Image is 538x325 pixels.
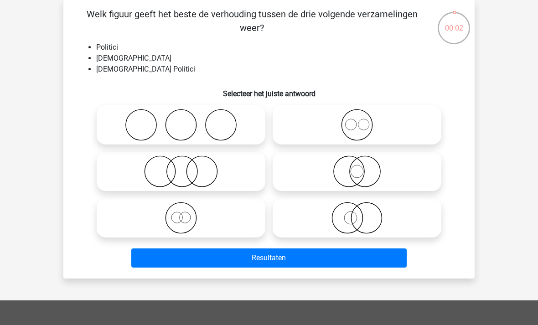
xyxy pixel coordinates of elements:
[131,248,407,268] button: Resultaten
[96,64,460,75] li: [DEMOGRAPHIC_DATA] Politici
[78,82,460,98] h6: Selecteer het juiste antwoord
[96,42,460,53] li: Politici
[78,7,426,35] p: Welk figuur geeft het beste de verhouding tussen de drie volgende verzamelingen weer?
[437,11,471,34] div: 00:02
[96,53,460,64] li: [DEMOGRAPHIC_DATA]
